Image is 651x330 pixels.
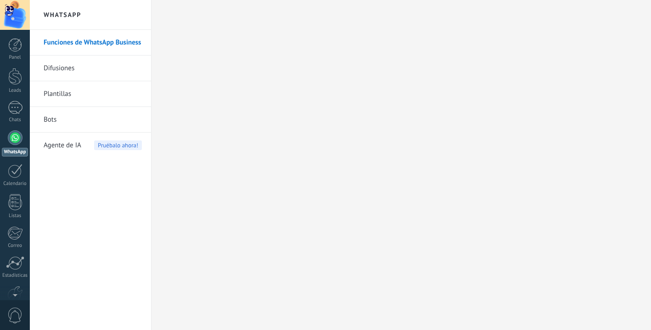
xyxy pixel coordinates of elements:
a: Plantillas [44,81,142,107]
a: Funciones de WhatsApp Business [44,30,142,56]
div: Estadísticas [2,273,28,279]
div: WhatsApp [2,148,28,157]
span: Agente de IA [44,133,81,158]
div: Chats [2,117,28,123]
div: Panel [2,55,28,61]
a: Agente de IAPruébalo ahora! [44,133,142,158]
div: Leads [2,88,28,94]
a: Difusiones [44,56,142,81]
li: Agente de IA [30,133,151,158]
div: Correo [2,243,28,249]
li: Difusiones [30,56,151,81]
li: Funciones de WhatsApp Business [30,30,151,56]
li: Plantillas [30,81,151,107]
span: Pruébalo ahora! [94,140,142,150]
li: Bots [30,107,151,133]
div: Calendario [2,181,28,187]
div: Listas [2,213,28,219]
a: Bots [44,107,142,133]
